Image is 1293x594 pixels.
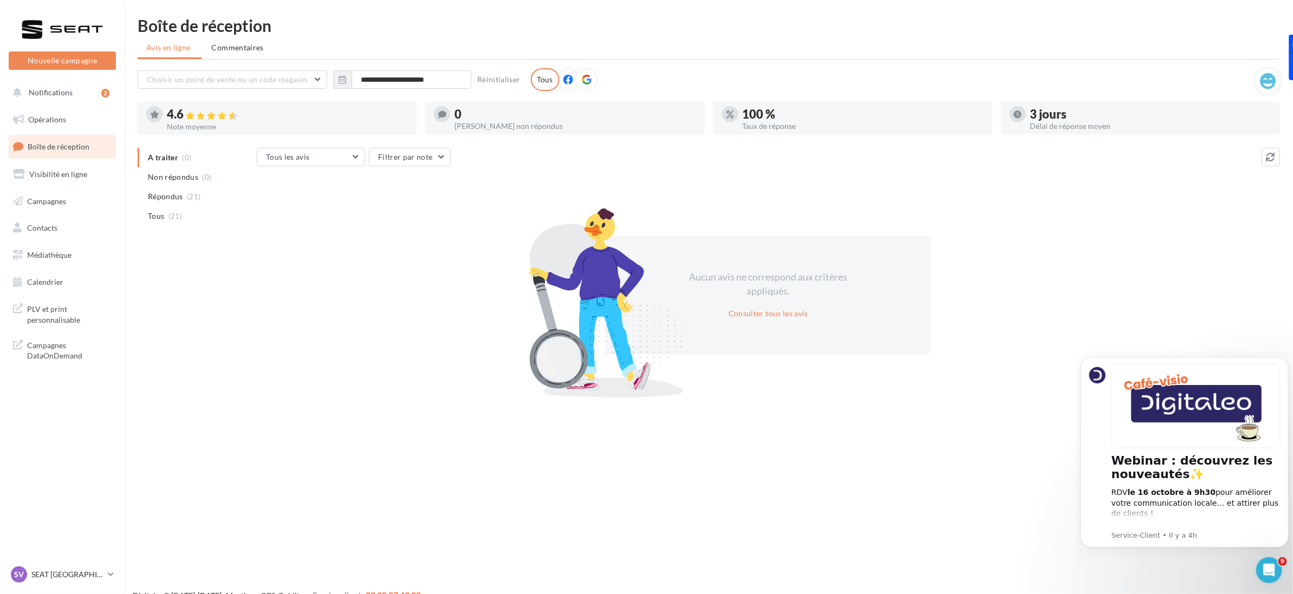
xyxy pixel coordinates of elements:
div: Aucun avis ne correspond aux critères appliqués. [675,270,862,298]
button: Filtrer par note [369,148,451,166]
div: 100 % [743,108,984,120]
div: Boîte de réception [138,17,1280,34]
span: Choisir un point de vente ou un code magasin [147,75,307,84]
a: Médiathèque [7,244,118,266]
button: Nouvelle campagne [9,51,116,70]
div: [PERSON_NAME] non répondus [454,122,696,130]
a: PLV et print personnalisable [7,297,118,329]
div: 0 [454,108,696,120]
a: SV SEAT [GEOGRAPHIC_DATA] [9,564,116,585]
button: Réinitialiser [473,73,525,86]
a: Opérations [7,108,118,131]
span: Répondus [148,191,183,202]
span: Campagnes DataOnDemand [27,338,112,361]
p: SEAT [GEOGRAPHIC_DATA] [31,569,103,580]
div: Note moyenne [167,123,408,130]
div: 2 [101,89,109,97]
span: Visibilité en ligne [29,169,87,179]
span: PLV et print personnalisable [27,302,112,325]
a: Campagnes [7,190,118,213]
span: Tous les avis [266,152,310,161]
span: (21) [168,212,182,220]
button: Notifications 2 [7,81,114,104]
div: Délai de réponse moyen [1030,122,1271,130]
span: SV [14,569,24,580]
button: Choisir un point de vente ou un code magasin [138,70,327,89]
span: Médiathèque [27,250,72,259]
a: Calendrier [7,271,118,293]
span: (21) [187,192,200,201]
div: 4.6 [167,108,408,121]
span: Non répondus [148,172,198,182]
span: Boîte de réception [28,142,89,151]
span: 9 [1278,557,1287,566]
span: Calendrier [27,277,63,286]
span: Opérations [28,115,66,124]
a: Contacts [7,217,118,239]
button: Tous les avis [257,148,365,166]
span: (0) [203,173,212,181]
span: Commentaires [212,42,264,53]
span: Notifications [29,88,73,97]
div: Tous [531,68,560,91]
a: Visibilité en ligne [7,163,118,186]
iframe: Intercom notifications message [1076,343,1293,589]
button: Consulter tous les avis [724,307,813,320]
span: Campagnes [27,196,66,205]
div: 3 jours [1030,108,1271,120]
a: Boîte de réception [7,135,118,158]
a: Campagnes DataOnDemand [7,334,118,365]
iframe: Intercom live chat [1256,557,1282,583]
span: Contacts [27,223,57,232]
div: Taux de réponse [743,122,984,130]
span: Tous [148,211,164,221]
